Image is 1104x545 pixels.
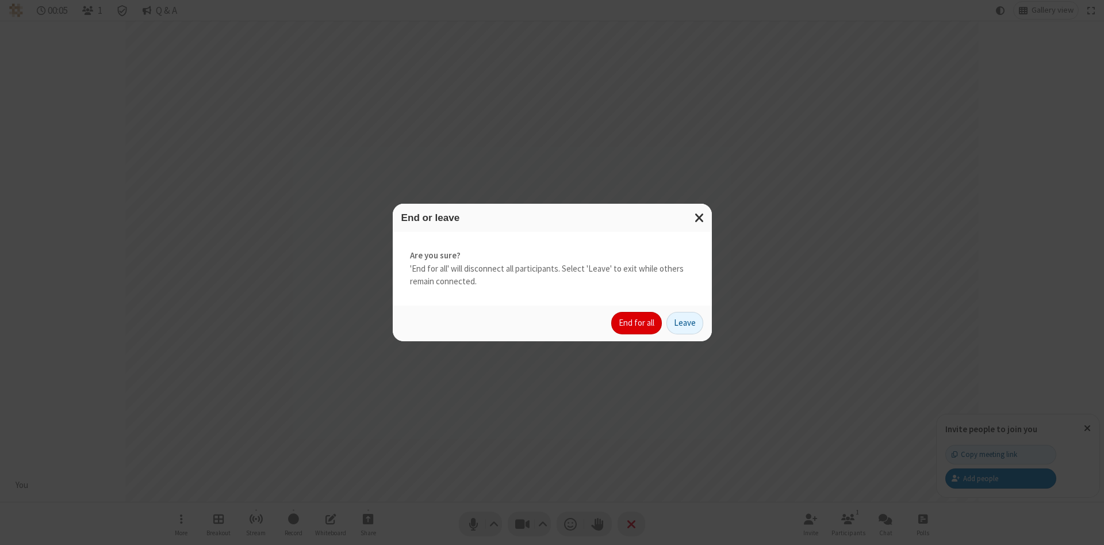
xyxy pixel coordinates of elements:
button: Leave [666,312,703,335]
strong: Are you sure? [410,249,695,262]
button: Close modal [688,204,712,232]
button: End for all [611,312,662,335]
div: 'End for all' will disconnect all participants. Select 'Leave' to exit while others remain connec... [393,232,712,306]
h3: End or leave [401,212,703,223]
